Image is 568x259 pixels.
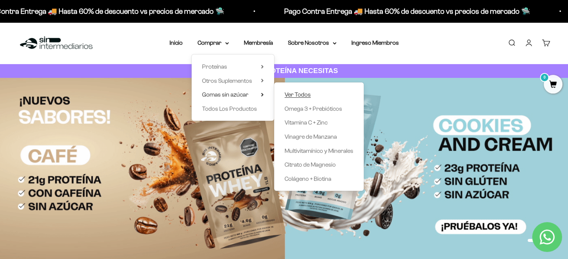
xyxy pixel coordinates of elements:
span: Otros Suplementos [202,78,252,84]
summary: Gomas sin azúcar [202,90,264,100]
a: Vinagre de Manzana [285,132,353,142]
a: Vitamina C + Zinc [285,118,353,127]
a: Ingreso Miembros [351,40,399,46]
span: Proteínas [202,63,227,70]
a: Membresía [244,40,273,46]
a: 0 [544,81,562,89]
span: Colágeno + Biotina [285,176,331,182]
span: Omega 3 + Prebióticos [285,105,342,112]
summary: Otros Suplementos [202,76,264,86]
span: Citrato de Magnesio [285,161,336,168]
a: Citrato de Magnesio [285,160,353,170]
a: Multivitamínico y Minerales [285,146,353,156]
a: Inicio [170,40,183,46]
span: Todos Los Productos [202,105,257,112]
mark: 0 [540,73,549,82]
a: Todos Los Productos [202,104,264,114]
span: Vitamina C + Zinc [285,119,328,126]
a: Colágeno + Biotina [285,174,353,184]
span: Vinagre de Manzana [285,133,337,140]
strong: CUANTA PROTEÍNA NECESITAS [230,67,338,75]
span: Gomas sin azúcar [202,91,248,98]
span: Multivitamínico y Minerales [285,148,353,154]
a: Ver Todos [285,90,353,100]
p: Pago Contra Entrega 🚚 Hasta 60% de descuento vs precios de mercado 🛸 [147,5,393,17]
summary: Comprar [198,38,229,48]
span: Ver Todos [285,91,311,98]
a: Omega 3 + Prebióticos [285,104,353,114]
summary: Proteínas [202,62,264,72]
summary: Sobre Nosotros [288,38,336,48]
